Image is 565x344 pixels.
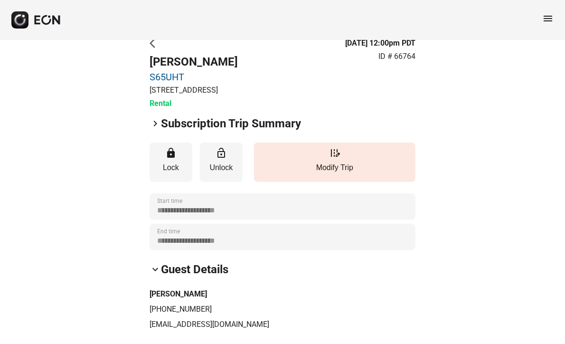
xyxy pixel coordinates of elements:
button: Lock [150,143,192,182]
h2: [PERSON_NAME] [150,54,238,69]
button: Modify Trip [254,143,415,182]
p: Unlock [205,162,238,173]
h3: [PERSON_NAME] [150,288,415,300]
h3: Rental [150,98,238,109]
p: [STREET_ADDRESS] [150,85,238,96]
button: Unlock [200,143,243,182]
p: ID # 66764 [378,51,415,62]
span: menu [542,13,554,24]
span: edit_road [329,147,340,159]
h2: Subscription Trip Summary [161,116,301,131]
h3: [DATE] 12:00pm PDT [345,38,415,49]
span: keyboard_arrow_down [150,264,161,275]
p: [PHONE_NUMBER] [150,304,415,315]
p: [EMAIL_ADDRESS][DOMAIN_NAME] [150,319,415,330]
span: lock_open [216,147,227,159]
p: Modify Trip [259,162,411,173]
h2: Guest Details [161,262,228,277]
span: arrow_back_ios [150,38,161,49]
a: S65UHT [150,71,238,83]
p: Lock [154,162,188,173]
span: keyboard_arrow_right [150,118,161,129]
span: lock [165,147,177,159]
